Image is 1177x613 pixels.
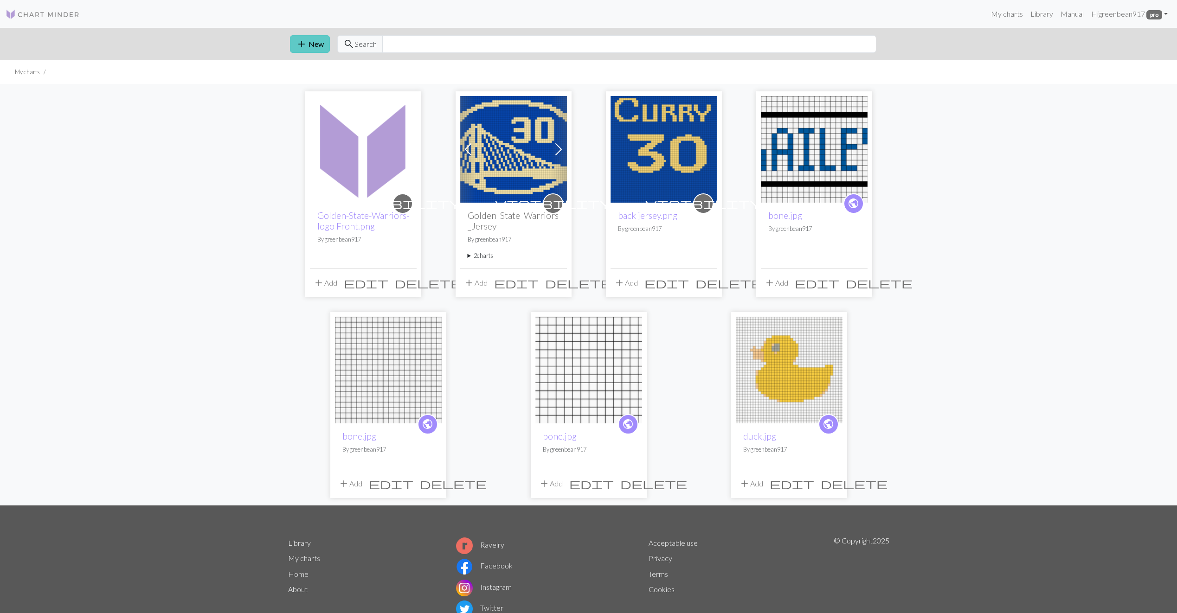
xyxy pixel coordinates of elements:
[344,277,388,288] i: Edit
[456,580,473,596] img: Instagram logo
[795,277,839,288] i: Edit
[422,417,433,431] span: public
[460,274,491,292] button: Add
[545,276,612,289] span: delete
[644,276,689,289] span: edit
[456,540,504,549] a: Ravelry
[310,274,341,292] button: Add
[288,569,309,578] a: Home
[569,477,614,490] span: edit
[495,194,611,213] i: private
[622,415,634,434] i: public
[618,210,677,221] a: back jersey.png
[460,144,567,153] a: Front of Jersey
[456,582,512,591] a: Instagram
[418,414,438,434] a: public
[456,561,513,570] a: Facebook
[456,537,473,554] img: Ravelry logo
[343,38,354,51] span: search
[290,35,330,53] button: New
[543,431,577,441] a: bone.jpg
[338,477,349,490] span: add
[317,210,409,231] a: Golden-State-Warriors-logo Front.png
[620,477,687,490] span: delete
[345,194,461,213] i: private
[743,445,835,454] p: By greenbean917
[692,274,765,292] button: Delete
[736,317,843,423] img: duck.jpg
[768,210,802,221] a: bone.jpg
[494,276,539,289] span: edit
[618,224,710,233] p: By greenbean917
[768,224,860,233] p: By greenbean917
[354,38,377,50] span: Search
[739,477,750,490] span: add
[335,364,442,373] a: bone.jpg
[848,196,859,211] span: public
[818,414,839,434] a: public
[743,431,776,441] a: duck.jpg
[1057,5,1087,23] a: Manual
[611,96,717,203] img: back jersey.png
[846,276,913,289] span: delete
[342,445,434,454] p: By greenbean917
[420,477,487,490] span: delete
[341,274,392,292] button: Edit
[791,274,843,292] button: Edit
[987,5,1027,23] a: My charts
[569,478,614,489] i: Edit
[417,475,490,492] button: Delete
[539,477,550,490] span: add
[641,274,692,292] button: Edit
[695,276,762,289] span: delete
[288,554,320,562] a: My charts
[736,475,766,492] button: Add
[460,96,567,203] img: Front of Jersey
[817,475,891,492] button: Delete
[345,196,461,211] span: visibility
[614,276,625,289] span: add
[770,477,814,490] span: edit
[468,210,560,231] h2: Golden_State_Warriors_Jersey
[823,415,834,434] i: public
[761,144,868,153] a: bone.jpg
[645,194,761,213] i: private
[535,364,642,373] a: bone.jpg
[644,277,689,288] i: Edit
[611,274,641,292] button: Add
[344,276,388,289] span: edit
[468,251,560,260] summary: 2charts
[422,415,433,434] i: public
[649,569,668,578] a: Terms
[1146,10,1162,19] span: pro
[843,193,864,214] a: public
[456,558,473,575] img: Facebook logo
[288,538,311,547] a: Library
[1027,5,1057,23] a: Library
[491,274,542,292] button: Edit
[566,475,617,492] button: Edit
[392,274,465,292] button: Delete
[335,317,442,423] img: bone.jpg
[761,274,791,292] button: Add
[617,475,690,492] button: Delete
[366,475,417,492] button: Edit
[463,276,475,289] span: add
[823,417,834,431] span: public
[649,585,675,594] a: Cookies
[611,144,717,153] a: back jersey.png
[736,364,843,373] a: duck.jpg
[542,274,615,292] button: Delete
[649,538,698,547] a: Acceptable use
[535,475,566,492] button: Add
[645,196,761,211] span: visibility
[764,276,775,289] span: add
[342,431,376,441] a: bone.jpg
[310,144,417,153] a: Golden-State-Warriors-logo Front.png
[649,554,672,562] a: Privacy
[766,475,817,492] button: Edit
[495,196,611,211] span: visibility
[369,477,413,490] span: edit
[770,478,814,489] i: Edit
[310,96,417,203] img: Golden-State-Warriors-logo Front.png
